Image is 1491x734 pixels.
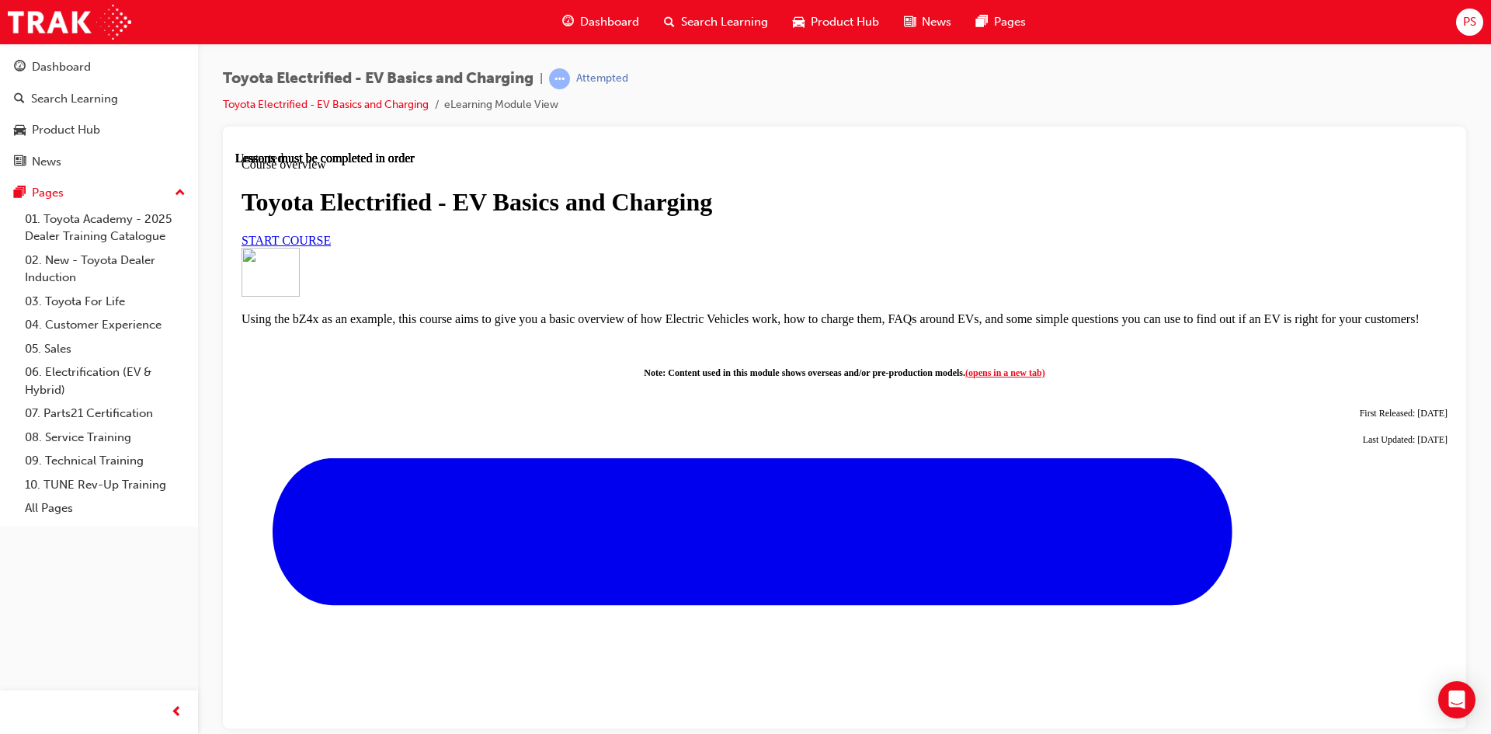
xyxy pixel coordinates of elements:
[6,116,192,144] a: Product Hub
[19,496,192,520] a: All Pages
[681,13,768,31] span: Search Learning
[175,183,186,204] span: up-icon
[14,61,26,75] span: guage-icon
[19,449,192,473] a: 09. Technical Training
[891,6,964,38] a: news-iconNews
[6,179,192,207] button: Pages
[780,6,891,38] a: car-iconProduct Hub
[550,6,652,38] a: guage-iconDashboard
[1463,13,1476,31] span: PS
[811,13,879,31] span: Product Hub
[19,402,192,426] a: 07. Parts21 Certification
[562,12,574,32] span: guage-icon
[994,13,1026,31] span: Pages
[6,53,192,82] a: Dashboard
[171,703,182,722] span: prev-icon
[19,290,192,314] a: 03. Toyota For Life
[32,153,61,171] div: News
[19,249,192,290] a: 02. New - Toyota Dealer Induction
[223,70,533,88] span: Toyota Electrified - EV Basics and Charging
[664,12,675,32] span: search-icon
[904,12,916,32] span: news-icon
[6,161,1212,175] p: Using the bZ4x as an example, this course aims to give you a basic overview of how Electric Vehic...
[576,71,628,86] div: Attempted
[32,184,64,202] div: Pages
[19,473,192,497] a: 10. TUNE Rev-Up Training
[32,58,91,76] div: Dashboard
[31,90,118,108] div: Search Learning
[444,96,558,114] li: eLearning Module View
[14,123,26,137] span: car-icon
[14,155,26,169] span: news-icon
[19,360,192,402] a: 06. Electrification (EV & Hybrid)
[1438,681,1475,718] div: Open Intercom Messenger
[19,207,192,249] a: 01. Toyota Academy - 2025 Dealer Training Catalogue
[19,313,192,337] a: 04. Customer Experience
[730,216,810,227] a: (opens in a new tab)
[549,68,570,89] span: learningRecordVerb_ATTEMPT-icon
[964,6,1038,38] a: pages-iconPages
[6,50,192,179] button: DashboardSearch LearningProduct HubNews
[6,85,192,113] a: Search Learning
[6,82,96,96] a: START COURSE
[14,186,26,200] span: pages-icon
[922,13,951,31] span: News
[1124,256,1212,267] span: First Released: [DATE]
[6,37,1212,65] h1: Toyota Electrified - EV Basics and Charging
[14,92,25,106] span: search-icon
[793,12,805,32] span: car-icon
[580,13,639,31] span: Dashboard
[19,426,192,450] a: 08. Service Training
[540,70,543,88] span: |
[1456,9,1483,36] button: PS
[976,12,988,32] span: pages-icon
[6,148,192,176] a: News
[1128,283,1212,294] span: Last Updated: [DATE]
[408,216,809,227] span: Note: Content used in this module shows overseas and/or pre-production models.
[223,98,429,111] a: Toyota Electrified - EV Basics and Charging
[19,337,192,361] a: 05. Sales
[32,121,100,139] div: Product Hub
[652,6,780,38] a: search-iconSearch Learning
[8,5,131,40] img: Trak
